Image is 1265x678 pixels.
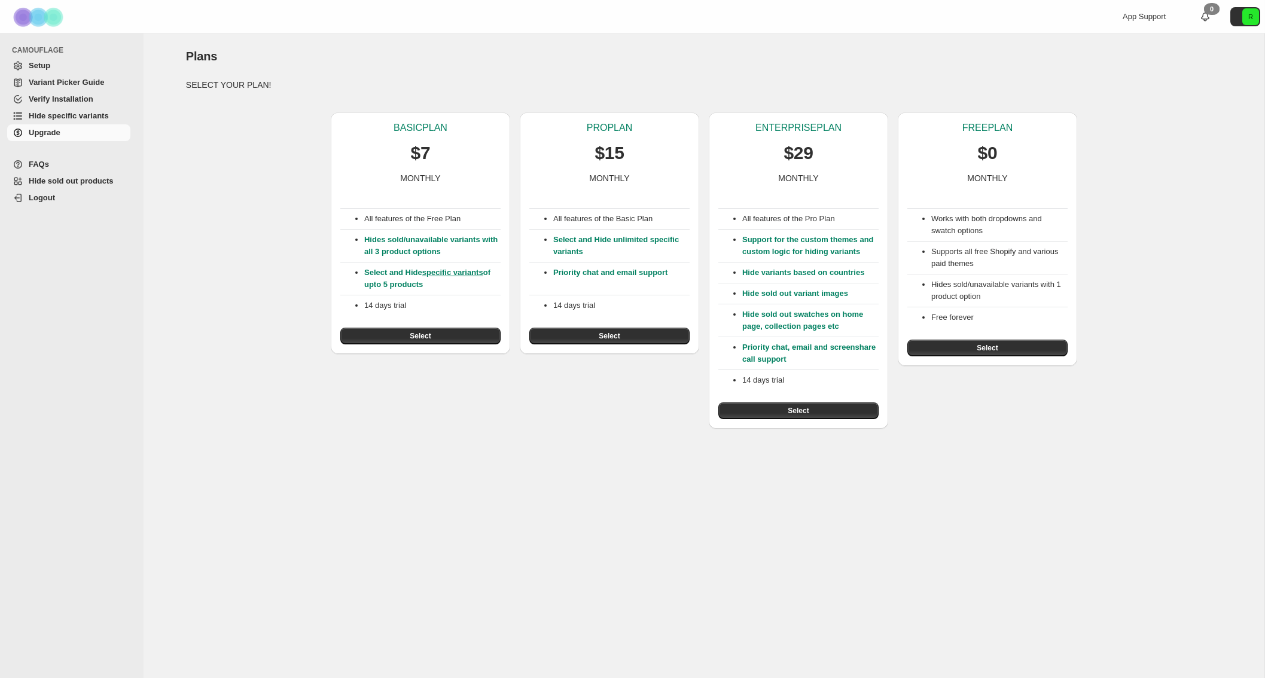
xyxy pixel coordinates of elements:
p: All features of the Free Plan [364,213,501,225]
span: Select [410,331,431,341]
p: Priority chat and email support [553,267,690,291]
p: 14 days trial [364,300,501,311]
a: Setup [7,57,130,74]
p: Select and Hide of upto 5 products [364,267,501,291]
a: specific variants [422,268,483,277]
p: Hides sold/unavailable variants with all 3 product options [364,234,501,258]
img: Camouflage [10,1,69,33]
span: Verify Installation [29,94,93,103]
a: Hide specific variants [7,108,130,124]
span: Setup [29,61,50,70]
p: FREE PLAN [962,122,1013,134]
p: All features of the Basic Plan [553,213,690,225]
p: Hide variants based on countries [742,267,879,279]
span: App Support [1123,12,1166,21]
p: MONTHLY [589,172,629,184]
p: $7 [411,141,431,165]
p: All features of the Pro Plan [742,213,879,225]
p: Support for the custom themes and custom logic for hiding variants [742,234,879,258]
button: Select [718,402,879,419]
span: CAMOUFLAGE [12,45,135,55]
button: Avatar with initials R [1230,7,1260,26]
span: Hide specific variants [29,111,109,120]
p: $29 [784,141,813,165]
p: MONTHLY [778,172,818,184]
p: $15 [595,141,624,165]
p: Hide sold out swatches on home page, collection pages etc [742,309,879,332]
button: Select [529,328,690,344]
p: BASIC PLAN [394,122,447,134]
span: Select [788,406,809,416]
p: ENTERPRISE PLAN [755,122,842,134]
p: Hide sold out variant images [742,288,879,300]
a: 0 [1199,11,1211,23]
span: Variant Picker Guide [29,78,104,87]
a: Variant Picker Guide [7,74,130,91]
a: Hide sold out products [7,173,130,190]
p: Select and Hide unlimited specific variants [553,234,690,258]
span: Avatar with initials R [1242,8,1259,25]
p: PRO PLAN [587,122,632,134]
button: Select [340,328,501,344]
li: Hides sold/unavailable variants with 1 product option [931,279,1068,303]
span: FAQs [29,160,49,169]
li: Works with both dropdowns and swatch options [931,213,1068,237]
span: Plans [186,50,217,63]
text: R [1248,13,1253,20]
p: 14 days trial [553,300,690,311]
a: FAQs [7,156,130,173]
li: Free forever [931,311,1068,323]
p: Priority chat, email and screenshare call support [742,341,879,365]
button: Select [907,340,1068,356]
span: Upgrade [29,128,60,137]
p: $0 [978,141,998,165]
p: MONTHLY [400,172,440,184]
span: Select [599,331,620,341]
p: 14 days trial [742,374,879,386]
li: Supports all free Shopify and various paid themes [931,246,1068,270]
span: Hide sold out products [29,176,114,185]
a: Upgrade [7,124,130,141]
p: MONTHLY [967,172,1007,184]
a: Verify Installation [7,91,130,108]
span: Select [977,343,998,353]
a: Logout [7,190,130,206]
span: Logout [29,193,55,202]
div: 0 [1204,3,1220,15]
p: SELECT YOUR PLAN! [186,79,1222,91]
